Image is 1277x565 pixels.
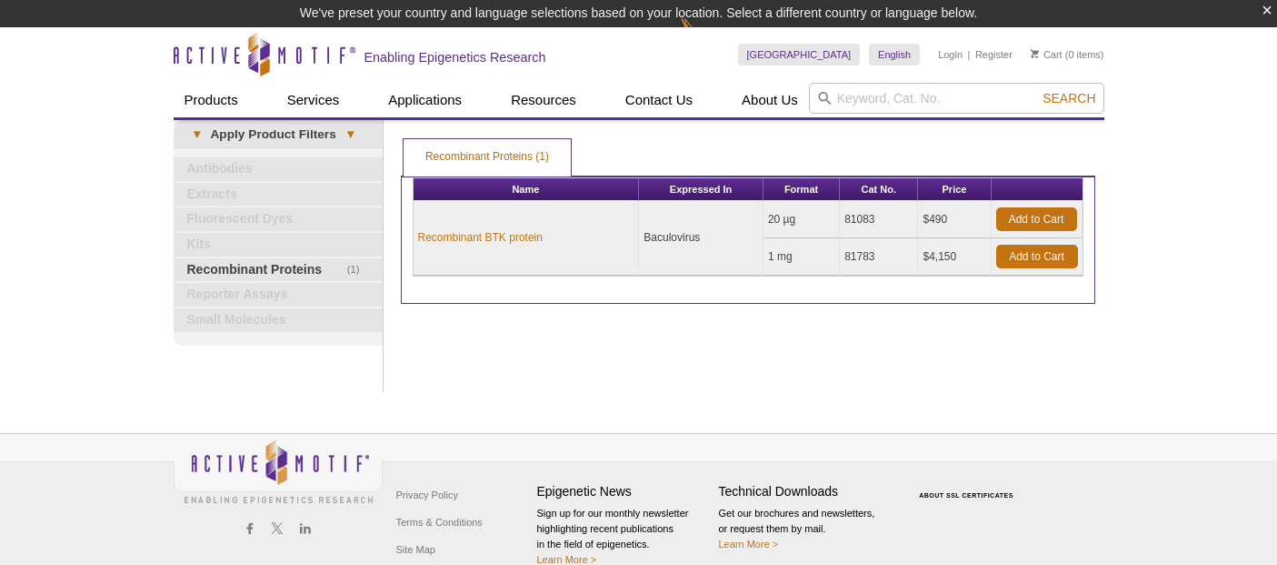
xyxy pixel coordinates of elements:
th: Name [414,178,640,201]
a: About Us [731,83,809,117]
a: Learn More > [719,539,779,550]
a: ▾Apply Product Filters▾ [174,120,383,149]
a: Terms & Conditions [392,509,487,536]
button: Search [1037,90,1101,106]
a: Antibodies [174,157,383,181]
span: ▾ [336,126,364,143]
td: 81083 [840,201,918,238]
a: Site Map [392,536,440,563]
a: (1)Recombinant Proteins [174,258,383,282]
td: 1 mg [763,238,840,276]
a: Register [975,48,1013,61]
a: Add to Cart [996,207,1077,231]
a: Add to Cart [996,245,1078,268]
a: Fluorescent Dyes [174,207,383,231]
span: (1) [347,258,370,282]
th: Expressed In [639,178,763,201]
a: Products [174,83,249,117]
span: Search [1043,91,1095,106]
h4: Technical Downloads [719,484,892,499]
a: English [869,44,920,66]
h4: Epigenetic News [537,484,710,499]
th: Format [763,178,840,201]
input: Keyword, Cat. No. [809,83,1104,114]
a: Resources [500,83,587,117]
td: $490 [918,201,991,238]
th: Price [918,178,991,201]
a: Applications [377,83,473,117]
a: Privacy Policy [392,481,463,509]
td: 20 µg [763,201,840,238]
li: (0 items) [1031,44,1104,66]
td: 81783 [840,238,918,276]
a: ABOUT SSL CERTIFICATES [919,492,1013,499]
a: Login [938,48,963,61]
a: Reporter Assays [174,283,383,307]
a: Kits [174,233,383,257]
li: | [968,44,971,66]
td: $4,150 [918,238,991,276]
h2: Enabling Epigenetics Research [364,49,546,66]
a: Recombinant Proteins (1) [404,139,571,176]
th: Cat No. [840,178,918,201]
a: Small Molecules [174,308,383,332]
table: Click to Verify - This site chose Symantec SSL for secure e-commerce and confidential communicati... [901,466,1037,506]
a: Contact Us [614,83,703,117]
a: Recombinant BTK protein [418,229,543,246]
img: Change Here [680,14,728,56]
img: Active Motif, [174,434,383,508]
span: ▾ [183,126,211,143]
a: Services [276,83,351,117]
p: Get our brochures and newsletters, or request them by mail. [719,506,892,552]
img: Your Cart [1031,49,1039,58]
a: [GEOGRAPHIC_DATA] [738,44,861,66]
a: Extracts [174,183,383,207]
td: Baculovirus [639,201,763,276]
a: Learn More > [537,554,597,565]
a: Cart [1031,48,1063,61]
